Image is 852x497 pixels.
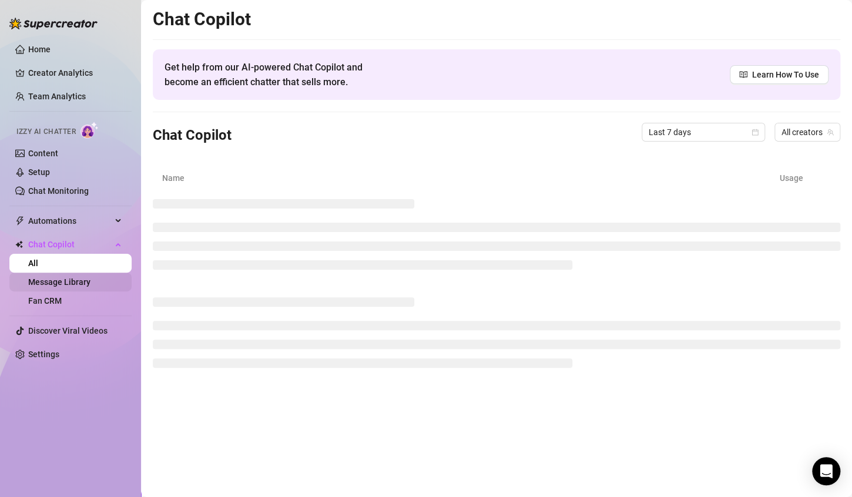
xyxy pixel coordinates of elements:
[28,258,38,268] a: All
[162,172,779,184] article: Name
[15,240,23,248] img: Chat Copilot
[779,172,831,184] article: Usage
[739,70,747,79] span: read
[15,216,25,226] span: thunderbolt
[827,129,834,136] span: team
[28,211,112,230] span: Automations
[16,126,76,137] span: Izzy AI Chatter
[28,92,86,101] a: Team Analytics
[28,149,58,158] a: Content
[28,186,89,196] a: Chat Monitoring
[649,123,758,141] span: Last 7 days
[9,18,98,29] img: logo-BBDzfeDw.svg
[28,326,108,335] a: Discover Viral Videos
[28,45,51,54] a: Home
[752,129,759,136] span: calendar
[28,63,122,82] a: Creator Analytics
[165,60,391,89] span: Get help from our AI-powered Chat Copilot and become an efficient chatter that sells more.
[730,65,828,84] a: Learn How To Use
[28,350,59,359] a: Settings
[153,8,840,31] h2: Chat Copilot
[812,457,840,485] div: Open Intercom Messenger
[752,68,819,81] span: Learn How To Use
[28,167,50,177] a: Setup
[781,123,833,141] span: All creators
[28,235,112,254] span: Chat Copilot
[153,126,232,145] h3: Chat Copilot
[28,296,62,305] a: Fan CRM
[80,122,99,139] img: AI Chatter
[28,277,90,287] a: Message Library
